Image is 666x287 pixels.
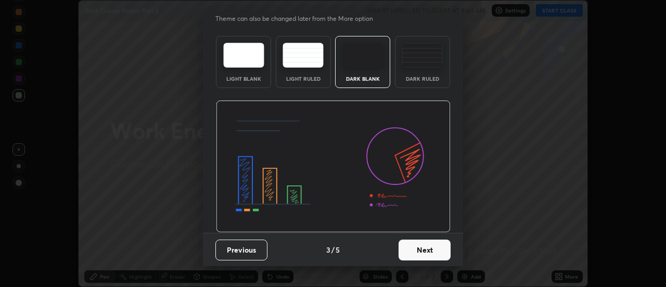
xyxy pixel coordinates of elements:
img: lightTheme.e5ed3b09.svg [223,43,264,68]
img: lightRuledTheme.5fabf969.svg [283,43,324,68]
h4: / [331,244,335,255]
img: darkThemeBanner.d06ce4a2.svg [216,101,451,233]
img: darkTheme.f0cc69e5.svg [342,43,383,68]
div: Light Ruled [283,76,324,81]
h4: 3 [326,244,330,255]
button: Next [399,240,451,260]
h4: 5 [336,244,340,255]
p: Theme can also be changed later from the More option [215,14,384,23]
div: Dark Blank [342,76,383,81]
div: Light Blank [223,76,264,81]
button: Previous [215,240,267,260]
div: Dark Ruled [402,76,443,81]
img: darkRuledTheme.de295e13.svg [402,43,443,68]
